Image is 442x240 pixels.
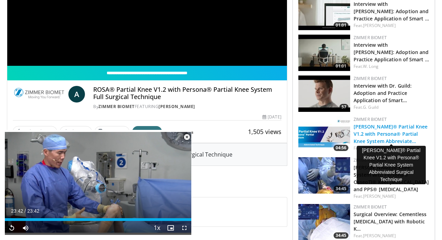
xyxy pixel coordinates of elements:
[25,208,26,214] span: /
[5,218,191,221] div: Progress Bar
[93,86,281,101] h4: ROSA® Partial Knee V1.2 with Persona® Partial Knee System Full Surgical Technique
[354,204,387,210] a: Zimmer Biomet
[363,104,378,110] a: G. Guild
[60,126,92,137] button: Share
[363,63,378,69] a: W. Long
[93,104,281,110] div: By FEATURING
[23,128,26,135] span: 7
[354,116,387,122] a: Zimmer Biomet
[354,42,429,63] a: Interview with [PERSON_NAME]: Adoption and Practice Application of Smart …
[164,221,177,235] button: Enable picture-in-picture mode
[354,233,429,239] div: Feat.
[298,35,350,71] a: 01:01
[158,104,195,109] a: [PERSON_NAME]
[354,164,429,193] a: [PERSON_NAME]® Knee System with Persona® OsseoTi® Keel [MEDICAL_DATA] and PPS® [MEDICAL_DATA]
[354,35,387,41] a: Zimmer Biomet
[248,127,281,136] span: 1,505 views
[334,186,348,192] span: 34:45
[357,146,426,184] div: [PERSON_NAME]® Partial Knee V1.2 with Persona® Partial Knee System Abbreviated Surgical Technique
[262,114,281,120] div: [DATE]
[298,116,350,153] img: 7c73d2ce-7ddf-46e4-97c9-b3e1e5d77554.150x105_q85_crop-smart_upscale.jpg
[339,104,348,110] span: 57
[354,63,429,70] div: Feat.
[354,104,429,110] div: Feat.
[95,126,130,137] button: Save to
[298,35,350,71] img: 01664f9e-370f-4f3e-ba1a-1c36ebbe6e28.150x105_q85_crop-smart_upscale.jpg
[354,1,429,22] a: Interview with [PERSON_NAME]: Adoption and Practice Application of Smart …
[11,208,23,214] span: 23:42
[150,221,164,235] button: Playback Rate
[354,211,427,232] a: Surgical Overview: Cementless [MEDICAL_DATA] with Robotic K…
[354,157,387,163] a: Zimmer Biomet
[164,129,193,135] a: 1161 followers
[298,75,350,112] a: 57
[363,193,396,199] a: [PERSON_NAME]
[354,23,429,29] div: Feat.
[298,75,350,112] img: c951bdf5-abfe-4c00-a045-73b5070dd0f6.150x105_q85_crop-smart_upscale.jpg
[334,63,348,69] span: 01:01
[354,123,428,144] a: [PERSON_NAME]® Partial Knee V1.2 with Persona® Partial Knee System Abbreviate…
[363,23,396,28] a: [PERSON_NAME]
[334,232,348,239] span: 34:45
[354,82,412,104] a: Interview with Dr. Guild: Adoption and Practice Application of Smart…
[19,221,32,235] button: Mute
[68,86,85,103] a: A
[132,126,162,137] button: Follow
[177,221,191,235] button: Fullscreen
[334,22,348,28] span: 01:01
[354,75,387,81] a: Zimmer Biomet
[13,86,66,103] img: Zimmer Biomet
[27,208,39,214] span: 23:42
[363,233,396,239] a: [PERSON_NAME]
[5,130,191,235] video-js: Video Player
[98,104,135,109] a: Zimmer Biomet
[298,157,350,194] img: f72d72d8-c1d0-44e1-8f2b-72edd30b7ad8.150x105_q85_crop-smart_upscale.jpg
[13,126,57,137] a: 7 Thumbs Up
[354,145,429,151] div: Feat.
[5,221,19,235] button: Replay
[298,157,350,194] a: 34:45
[354,193,429,199] div: Feat.
[298,116,350,153] a: 04:56
[180,130,194,144] button: Close
[334,145,348,151] span: 04:56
